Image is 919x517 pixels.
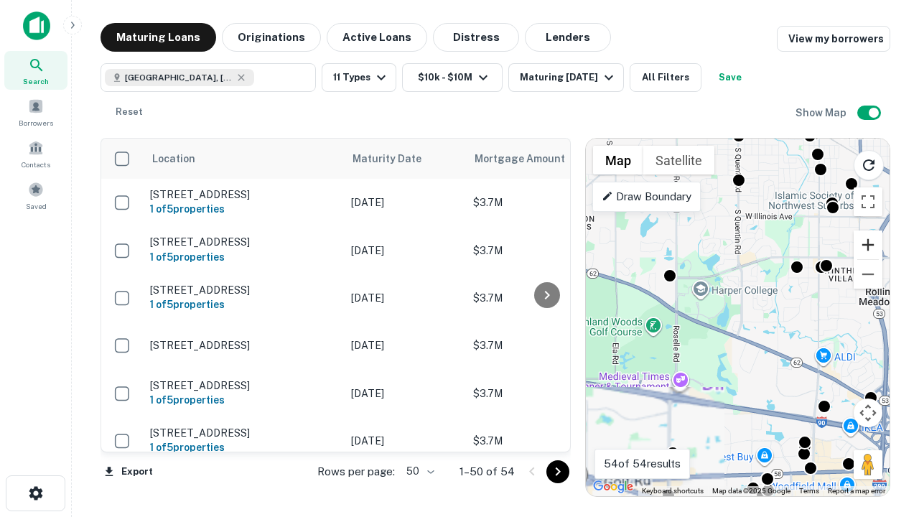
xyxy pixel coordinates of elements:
p: $3.7M [473,386,617,401]
button: Export [101,461,157,483]
h6: 1 of 5 properties [150,392,337,408]
button: Toggle fullscreen view [854,187,882,216]
p: [DATE] [351,243,459,258]
button: Reset [106,98,152,126]
p: [DATE] [351,290,459,306]
p: [DATE] [351,386,459,401]
button: All Filters [630,63,701,92]
button: Lenders [525,23,611,52]
button: Show satellite imagery [643,146,714,174]
button: Zoom out [854,260,882,289]
img: Google [589,478,637,496]
th: Mortgage Amount [466,139,624,179]
a: Search [4,51,67,90]
span: [GEOGRAPHIC_DATA], [GEOGRAPHIC_DATA] [125,71,233,84]
p: 1–50 of 54 [459,463,515,480]
p: $3.7M [473,290,617,306]
img: capitalize-icon.png [23,11,50,40]
a: Open this area in Google Maps (opens a new window) [589,478,637,496]
p: [STREET_ADDRESS] [150,427,337,439]
p: [DATE] [351,195,459,210]
p: [DATE] [351,337,459,353]
button: Originations [222,23,321,52]
p: $3.7M [473,243,617,258]
button: Go to next page [546,460,569,483]
span: Map data ©2025 Google [712,487,790,495]
p: [STREET_ADDRESS] [150,284,337,297]
button: Keyboard shortcuts [642,486,704,496]
h6: 1 of 5 properties [150,249,337,265]
button: Drag Pegman onto the map to open Street View [854,450,882,479]
iframe: Chat Widget [847,356,919,425]
span: Maturity Date [353,150,440,167]
button: Save your search to get updates of matches that match your search criteria. [707,63,753,92]
p: $3.7M [473,337,617,353]
a: Terms (opens in new tab) [799,487,819,495]
h6: 1 of 5 properties [150,201,337,217]
p: [STREET_ADDRESS] [150,236,337,248]
p: [STREET_ADDRESS] [150,188,337,201]
button: Maturing [DATE] [508,63,624,92]
h6: 1 of 5 properties [150,297,337,312]
p: [STREET_ADDRESS] [150,379,337,392]
th: Maturity Date [344,139,466,179]
button: $10k - $10M [402,63,503,92]
span: Mortgage Amount [475,150,584,167]
button: Reload search area [854,150,884,180]
span: Search [23,75,49,87]
p: [DATE] [351,433,459,449]
button: Show street map [593,146,643,174]
span: Saved [26,200,47,212]
p: Draw Boundary [602,188,691,205]
a: View my borrowers [777,26,890,52]
p: Rows per page: [317,463,395,480]
div: Maturing [DATE] [520,69,617,86]
button: Zoom in [854,230,882,259]
a: Report a map error [828,487,885,495]
button: Maturing Loans [101,23,216,52]
h6: Show Map [796,105,849,121]
p: $3.7M [473,433,617,449]
th: Location [143,139,344,179]
a: Saved [4,176,67,215]
div: 0 0 [586,139,890,496]
a: Contacts [4,134,67,173]
span: Borrowers [19,117,53,129]
button: 11 Types [322,63,396,92]
button: Active Loans [327,23,427,52]
p: $3.7M [473,195,617,210]
span: Contacts [22,159,50,170]
p: 54 of 54 results [604,455,681,472]
p: [STREET_ADDRESS] [150,339,337,352]
a: Borrowers [4,93,67,131]
div: 50 [401,461,437,482]
button: Distress [433,23,519,52]
span: Location [151,150,195,167]
h6: 1 of 5 properties [150,439,337,455]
